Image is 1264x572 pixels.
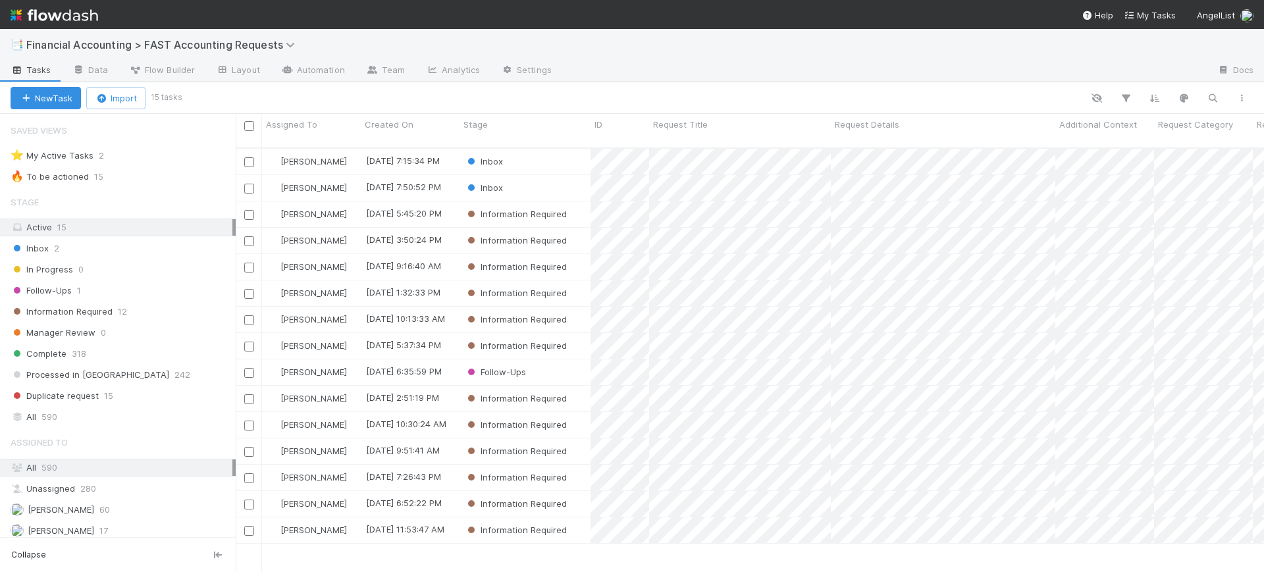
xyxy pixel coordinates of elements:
[465,497,567,510] div: Information Required
[465,340,567,351] span: Information Required
[11,549,46,561] span: Collapse
[490,61,562,82] a: Settings
[366,312,445,325] div: [DATE] 10:13:33 AM
[280,261,347,272] span: [PERSON_NAME]
[465,207,567,221] div: Information Required
[11,459,232,476] div: All
[366,470,441,483] div: [DATE] 7:26:43 PM
[244,289,254,299] input: Toggle Row Selected
[1059,118,1137,131] span: Additional Context
[267,155,347,168] div: [PERSON_NAME]
[267,523,347,536] div: [PERSON_NAME]
[366,286,440,299] div: [DATE] 1:32:33 PM
[11,346,66,362] span: Complete
[268,393,278,403] img: avatar_fee1282a-8af6-4c79-b7c7-bf2cfad99775.png
[366,207,442,220] div: [DATE] 5:45:20 PM
[465,314,567,325] span: Information Required
[366,444,440,457] div: [DATE] 9:51:41 AM
[78,261,84,278] span: 0
[174,367,190,383] span: 242
[465,419,567,430] span: Information Required
[11,367,169,383] span: Processed in [GEOGRAPHIC_DATA]
[244,157,254,167] input: Toggle Row Selected
[99,502,110,518] span: 60
[244,210,254,220] input: Toggle Row Selected
[11,189,39,215] span: Stage
[11,261,73,278] span: In Progress
[244,421,254,430] input: Toggle Row Selected
[415,61,490,82] a: Analytics
[465,313,567,326] div: Information Required
[1158,118,1233,131] span: Request Category
[11,303,113,320] span: Information Required
[72,346,86,362] span: 318
[28,504,94,515] span: [PERSON_NAME]
[244,394,254,404] input: Toggle Row Selected
[366,259,441,273] div: [DATE] 9:16:40 AM
[118,303,127,320] span: 12
[465,444,567,457] div: Information Required
[280,393,347,403] span: [PERSON_NAME]
[465,261,567,272] span: Information Required
[244,263,254,273] input: Toggle Row Selected
[366,365,442,378] div: [DATE] 6:35:59 PM
[266,118,317,131] span: Assigned To
[280,209,347,219] span: [PERSON_NAME]
[104,388,113,404] span: 15
[280,419,347,430] span: [PERSON_NAME]
[268,525,278,535] img: avatar_e5ec2f5b-afc7-4357-8cf1-2139873d70b1.png
[11,169,89,185] div: To be actioned
[280,235,347,246] span: [PERSON_NAME]
[268,419,278,430] img: avatar_e5ec2f5b-afc7-4357-8cf1-2139873d70b1.png
[267,471,347,484] div: [PERSON_NAME]
[268,288,278,298] img: avatar_030f5503-c087-43c2-95d1-dd8963b2926c.png
[86,87,145,109] button: Import
[366,338,441,351] div: [DATE] 5:37:34 PM
[366,496,442,509] div: [DATE] 6:52:22 PM
[280,446,347,456] span: [PERSON_NAME]
[465,288,567,298] span: Information Required
[271,61,355,82] a: Automation
[280,156,347,167] span: [PERSON_NAME]
[268,472,278,482] img: avatar_8d06466b-a936-4205-8f52-b0cc03e2a179.png
[267,234,347,247] div: [PERSON_NAME]
[267,418,347,431] div: [PERSON_NAME]
[11,503,24,516] img: avatar_fee1282a-8af6-4c79-b7c7-bf2cfad99775.png
[11,388,99,404] span: Duplicate request
[366,417,446,430] div: [DATE] 10:30:24 AM
[366,523,444,536] div: [DATE] 11:53:47 AM
[465,367,526,377] span: Follow-Ups
[465,155,503,168] div: Inbox
[267,260,347,273] div: [PERSON_NAME]
[465,234,567,247] div: Information Required
[268,235,278,246] img: avatar_8d06466b-a936-4205-8f52-b0cc03e2a179.png
[151,91,182,103] small: 15 tasks
[1124,10,1176,20] span: My Tasks
[11,240,49,257] span: Inbox
[280,525,347,535] span: [PERSON_NAME]
[465,523,567,536] div: Information Required
[268,156,278,167] img: avatar_fee1282a-8af6-4c79-b7c7-bf2cfad99775.png
[268,209,278,219] img: avatar_c0d2ec3f-77e2-40ea-8107-ee7bdb5edede.png
[11,481,232,497] div: Unassigned
[465,182,503,193] span: Inbox
[465,339,567,352] div: Information Required
[465,156,503,167] span: Inbox
[355,61,415,82] a: Team
[465,365,526,378] div: Follow-Ups
[653,118,708,131] span: Request Title
[280,314,347,325] span: [PERSON_NAME]
[463,118,488,131] span: Stage
[465,209,567,219] span: Information Required
[244,342,254,351] input: Toggle Row Selected
[366,391,439,404] div: [DATE] 2:51:19 PM
[244,236,254,246] input: Toggle Row Selected
[11,87,81,109] button: NewTask
[244,500,254,509] input: Toggle Row Selected
[465,181,503,194] div: Inbox
[101,325,106,341] span: 0
[267,313,347,326] div: [PERSON_NAME]
[99,147,117,164] span: 2
[465,418,567,431] div: Information Required
[54,240,59,257] span: 2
